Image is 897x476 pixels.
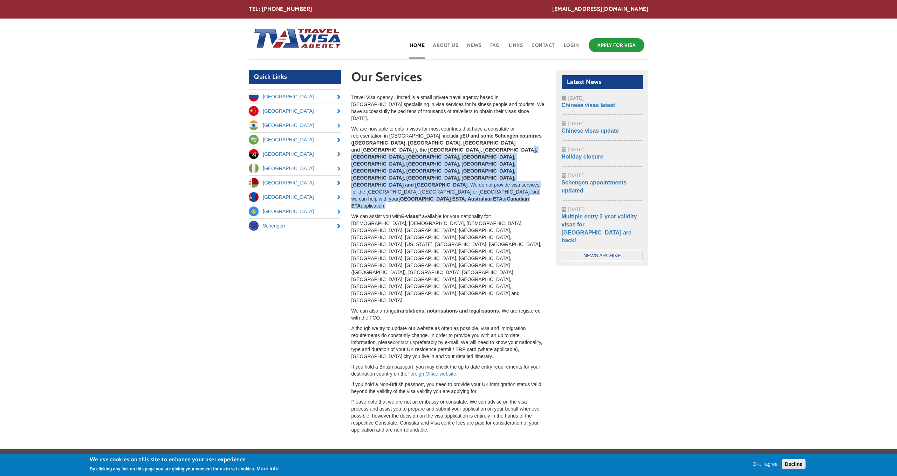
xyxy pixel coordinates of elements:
[531,36,556,59] a: Contact
[568,95,584,101] span: [DATE]
[249,161,341,175] a: [GEOGRAPHIC_DATA]
[562,128,619,134] a: Chinese visas update
[562,250,643,261] a: News Archive
[782,459,806,469] button: Decline
[351,94,546,122] p: Travel Visa Agency Limited is a small private travel agency based in [GEOGRAPHIC_DATA] specialisi...
[562,213,637,244] a: Multiple entry 2-year validity visas for [GEOGRAPHIC_DATA] are back!
[562,75,643,89] h2: Latest News
[396,308,499,314] strong: translations, notarisations and legalisations
[408,371,456,377] a: Foreign Office website
[249,190,341,204] a: [GEOGRAPHIC_DATA]
[750,461,781,468] button: OK, I agree
[562,102,615,108] a: Chinese visas latest
[90,456,279,463] h2: We use cookies on this site to enhance your user experience
[249,176,341,190] a: [GEOGRAPHIC_DATA]
[568,173,584,178] span: [DATE]
[568,121,584,126] span: [DATE]
[249,147,341,161] a: [GEOGRAPHIC_DATA]
[249,90,341,104] a: [GEOGRAPHIC_DATA]
[351,70,546,87] h1: Our Services
[452,196,466,202] strong: ESTA,
[249,204,341,218] a: [GEOGRAPHIC_DATA]
[351,381,546,395] p: If you hold a Non-British passport, you need to provide your UK immigration status valid beyond t...
[351,325,546,360] p: Although we try to update our website as often as possible, visa and immigration requirements do ...
[432,36,459,59] a: About Us
[249,219,341,233] a: Schengen
[489,36,501,59] a: FAQ
[351,398,546,433] p: Please note that we are not an embassy or consulate. We can advise on the visa process and assist...
[562,180,627,194] a: Schengen appointments updated
[401,213,418,219] strong: E-visas
[568,147,584,152] span: [DATE]
[568,206,584,212] span: [DATE]
[552,5,648,13] a: [EMAIL_ADDRESS][DOMAIN_NAME]
[249,5,648,13] div: TEL: [PHONE_NUMBER]
[351,363,546,377] p: If you hold a British passport, you may check the up to date entry requirements for your destinat...
[249,104,341,118] a: [GEOGRAPHIC_DATA]
[351,125,546,209] p: We are now able to obtain visas for most countries that have a consulate or representation in [GE...
[562,154,603,160] a: Holiday closure
[398,196,451,202] strong: [GEOGRAPHIC_DATA]
[508,36,524,59] a: Links
[249,133,341,147] a: [GEOGRAPHIC_DATA]
[563,36,580,59] a: Login
[589,38,644,52] a: Apply for Visa
[256,465,279,472] button: More info
[90,467,255,471] p: By clicking any link on this page you are giving your consent for us to set cookies.
[468,196,502,202] strong: Australian ETA
[351,307,546,321] p: We can also arrange . We are registered with the FCO.
[249,118,341,132] a: [GEOGRAPHIC_DATA]
[466,36,482,59] a: News
[393,339,415,345] a: contact us
[249,21,342,56] img: Home
[409,36,425,59] a: Home
[351,213,546,304] p: We can assist you with if available for your nationality for: [DEMOGRAPHIC_DATA], [DEMOGRAPHIC_DA...
[351,133,542,188] strong: EU and some Schengen countries ([GEOGRAPHIC_DATA], [GEOGRAPHIC_DATA], [GEOGRAPHIC_DATA] and [GEOG...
